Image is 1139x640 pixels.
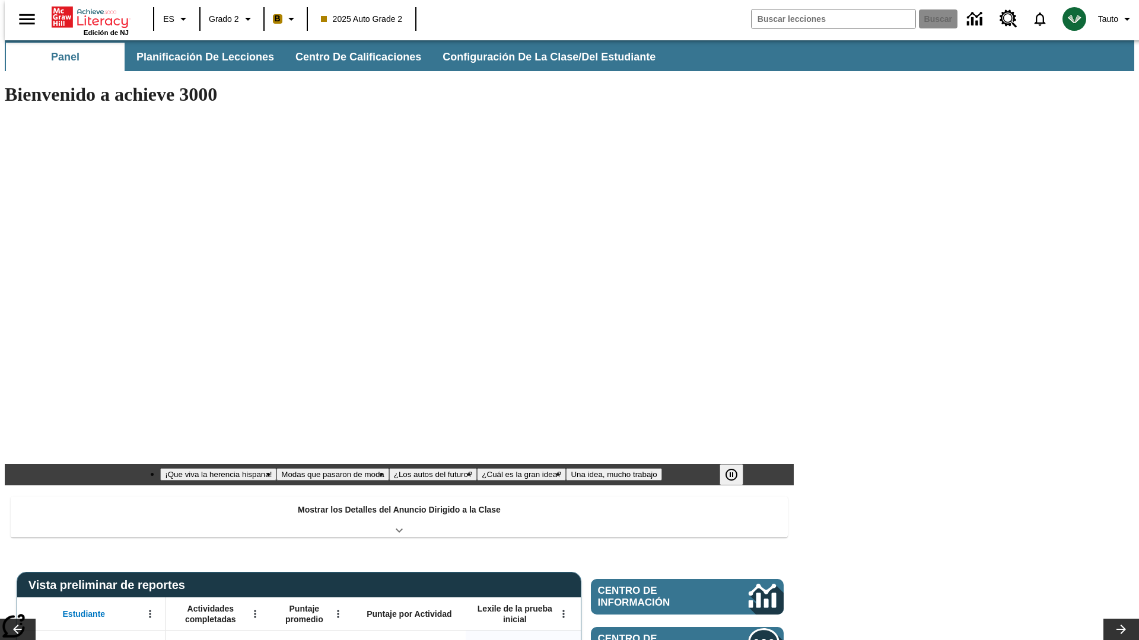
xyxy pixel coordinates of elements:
[598,585,709,609] span: Centro de información
[158,8,196,30] button: Lenguaje: ES, Selecciona un idioma
[276,603,333,625] span: Puntaje promedio
[275,11,281,26] span: B
[141,605,159,623] button: Abrir menú
[472,603,558,625] span: Lexile de la prueba inicial
[1055,4,1093,34] button: Escoja un nuevo avatar
[367,609,451,619] span: Puntaje por Actividad
[960,3,992,36] a: Centro de información
[6,43,125,71] button: Panel
[1098,13,1118,25] span: Tauto
[209,13,239,25] span: Grado 2
[204,8,260,30] button: Grado: Grado 2, Elige un grado
[9,2,44,37] button: Abrir el menú lateral
[11,497,788,537] div: Mostrar los Detalles del Anuncio Dirigido a la Clase
[52,5,129,29] a: Portada
[720,464,755,485] div: Pausar
[5,84,794,105] h1: Bienvenido a achieve 3000
[246,605,264,623] button: Abrir menú
[286,43,431,71] button: Centro de calificaciones
[720,464,743,485] button: Pausar
[1025,4,1055,34] a: Notificaciones
[433,43,665,71] button: Configuración de la clase/del estudiante
[1103,619,1139,640] button: Carrusel de lecciones, seguir
[389,468,478,481] button: Diapositiva 3 ¿Los autos del futuro?
[591,579,784,615] a: Centro de información
[163,13,174,25] span: ES
[752,9,915,28] input: Buscar campo
[52,4,129,36] div: Portada
[477,468,566,481] button: Diapositiva 4 ¿Cuál es la gran idea?
[5,43,666,71] div: Subbarra de navegación
[321,13,403,25] span: 2025 Auto Grade 2
[160,468,276,481] button: Diapositiva 1 ¡Que viva la herencia hispana!
[84,29,129,36] span: Edición de NJ
[298,504,501,516] p: Mostrar los Detalles del Anuncio Dirigido a la Clase
[276,468,389,481] button: Diapositiva 2 Modas que pasaron de moda
[127,43,284,71] button: Planificación de lecciones
[555,605,572,623] button: Abrir menú
[268,8,303,30] button: Boost El color de la clase es anaranjado claro. Cambiar el color de la clase.
[566,468,661,481] button: Diapositiva 5 Una idea, mucho trabajo
[1062,7,1086,31] img: avatar image
[171,603,250,625] span: Actividades completadas
[63,609,106,619] span: Estudiante
[329,605,347,623] button: Abrir menú
[5,40,1134,71] div: Subbarra de navegación
[992,3,1025,35] a: Centro de recursos, Se abrirá en una pestaña nueva.
[28,578,191,592] span: Vista preliminar de reportes
[1093,8,1139,30] button: Perfil/Configuración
